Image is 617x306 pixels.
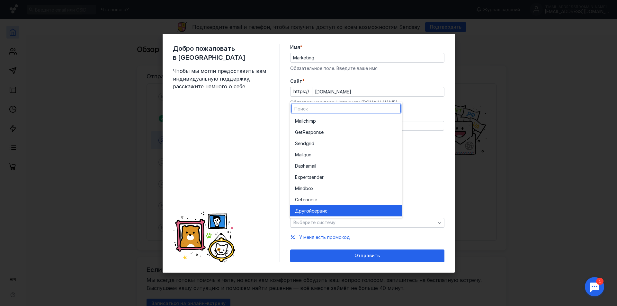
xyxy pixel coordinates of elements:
span: box [305,185,314,192]
span: Ex [295,174,300,180]
button: Выберите систему [290,218,444,228]
button: Expertsender [290,171,402,183]
span: p [313,118,316,124]
span: У меня есть промокод [299,234,350,240]
span: Чтобы мы могли предоставить вам индивидуальную поддержку, расскажите немного о себе [173,67,269,90]
button: Другойсервис [290,205,402,216]
span: gun [303,152,311,158]
span: Dashamai [295,163,315,169]
button: Mindbox [290,183,402,194]
span: pertsender [300,174,324,180]
span: e [315,197,317,203]
span: Выберите систему [293,220,335,225]
button: Dashamail [290,160,402,171]
span: Mind [295,185,305,192]
div: grid [290,115,402,218]
span: id [310,140,314,147]
button: Sendgrid [290,138,402,149]
button: GetResponse [290,127,402,138]
input: Поиск [292,104,400,113]
span: Cайт [290,78,302,84]
span: G [295,129,298,136]
span: Sendgr [295,140,310,147]
span: сервис [312,208,327,214]
span: Другой [295,208,312,214]
span: Getcours [295,197,315,203]
span: Mail [295,152,303,158]
div: Обязательное поле. Например: [DOMAIN_NAME] [290,99,444,106]
div: 1 [14,4,22,11]
button: Getcourse [290,194,402,205]
div: Обязательное поле. Введите ваше имя [290,65,444,72]
button: Mailchimp [290,115,402,127]
span: Mailchim [295,118,313,124]
button: Mailgun [290,149,402,160]
span: Отправить [354,253,380,258]
span: l [315,163,316,169]
span: Добро пожаловать в [GEOGRAPHIC_DATA] [173,44,269,62]
span: etResponse [298,129,324,136]
button: Отправить [290,249,444,262]
button: У меня есть промокод [299,234,350,240]
span: Имя [290,44,300,50]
